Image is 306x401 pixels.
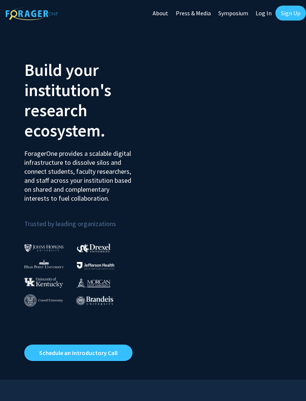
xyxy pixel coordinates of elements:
[77,244,110,252] img: Drexel University
[77,262,114,269] img: Thomas Jefferson University
[24,144,132,203] p: ForagerOne provides a scalable digital infrastructure to dissolve silos and connect students, fac...
[24,60,147,141] h2: Build your institution's research ecosystem.
[76,278,110,287] img: Morgan State University
[6,7,58,20] img: ForagerOne Logo
[76,296,113,305] img: Brandeis University
[24,294,63,307] img: Cornell University
[275,6,306,21] a: Sign Up
[24,345,132,361] a: Opens in a new tab
[24,209,147,229] p: Trusted by leading organizations
[24,244,64,252] img: Johns Hopkins University
[24,277,63,287] img: University of Kentucky
[24,259,64,268] img: High Point University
